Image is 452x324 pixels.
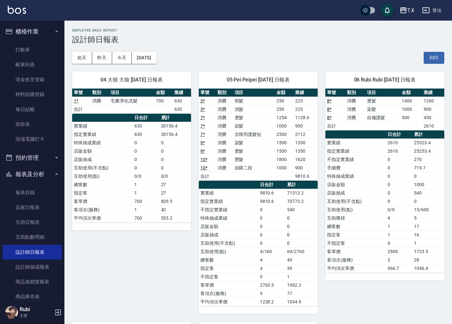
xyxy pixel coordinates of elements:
[72,122,133,130] td: 實業績
[381,4,394,17] button: save
[199,231,258,239] td: 店販抽成
[91,97,109,105] td: 消費
[199,89,216,97] th: 單號
[233,105,275,113] td: 洗髮
[3,72,62,87] a: 現金收支登錄
[386,205,413,214] td: 0/0
[3,215,62,230] a: 互助日報表
[173,105,191,113] td: 630
[133,147,159,155] td: 0
[20,306,53,313] h5: Rubi
[258,205,285,214] td: 0
[199,289,258,298] td: 客項次(服務)
[199,197,258,205] td: 指定實業績
[412,222,444,231] td: 17
[133,189,159,197] td: 1
[412,239,444,247] td: 1
[3,245,62,260] a: 設計師日報表
[3,230,62,244] a: 互助點數明細
[72,147,133,155] td: 店販金額
[422,97,444,105] td: 1260
[80,77,183,83] span: 04 大狼 大狼 [DATE] 日報表
[285,181,318,189] th: 累計
[293,138,318,147] td: 1350
[258,214,285,222] td: 0
[412,172,444,180] td: 0
[275,113,293,122] td: 1254
[3,166,62,183] button: 報表及分析
[133,155,159,164] td: 0
[72,130,133,138] td: 指定實業績
[216,97,233,105] td: 消費
[72,138,133,147] td: 特殊抽成業績
[258,289,285,298] td: 9
[285,239,318,247] td: 0
[216,113,233,122] td: 消費
[400,89,422,97] th: 金額
[199,256,258,264] td: 總客數
[258,239,285,247] td: 0
[109,89,154,97] th: 項目
[285,256,318,264] td: 40
[412,256,444,264] td: 28
[216,89,233,97] th: 類別
[199,264,258,272] td: 指定客
[412,214,444,222] td: 5
[386,189,413,197] td: 0
[293,113,318,122] td: 1128.6
[199,298,258,306] td: 平均項次單價
[199,239,258,247] td: 互助使用(不含點)
[207,77,310,83] span: 05 Pei Peipei [DATE] 日報表
[72,205,133,214] td: 客項次(服務)
[412,180,444,189] td: 1000
[325,164,386,172] td: 手續費
[412,138,444,147] td: 25523.4
[199,272,258,281] td: 不指定客
[422,105,444,113] td: 900
[422,122,444,130] td: 2610
[173,89,191,97] th: 業績
[285,214,318,222] td: 0
[386,239,413,247] td: 0
[285,272,318,281] td: 1
[159,155,191,164] td: 0
[159,214,191,222] td: 533.2
[258,264,285,272] td: 4
[133,180,159,189] td: 1
[3,185,62,200] a: 報表目錄
[233,122,275,130] td: 染髮
[293,122,318,130] td: 900
[3,289,62,304] a: 商品庫存表
[233,113,275,122] td: 燙髮
[325,122,345,130] td: 合計
[285,247,318,256] td: 69/2760
[72,35,444,44] h3: 設計師日報表
[333,77,437,83] span: 06 Rubi Rubi [DATE] 日報表
[216,122,233,130] td: 消費
[325,197,386,205] td: 互助使用(不含點)
[325,247,386,256] td: 客單價
[159,147,191,155] td: 0
[293,97,318,105] td: 225
[3,57,62,72] a: 帳單列表
[133,205,159,214] td: 1
[91,89,109,97] th: 類別
[285,189,318,197] td: 71313.2
[233,89,275,97] th: 項目
[325,256,386,264] td: 客項次(服務)
[285,231,318,239] td: 0
[159,130,191,138] td: 20156.4
[258,256,285,264] td: 4
[386,155,413,164] td: 0
[325,180,386,189] td: 店販金額
[112,52,132,64] button: 今天
[8,6,26,14] img: Logo
[422,89,444,97] th: 業績
[20,313,53,319] p: 主管
[199,205,258,214] td: 不指定實業績
[422,113,444,122] td: 450
[386,130,413,139] th: 日合計
[258,281,285,289] td: 2763.5
[386,247,413,256] td: 2900
[133,130,159,138] td: 630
